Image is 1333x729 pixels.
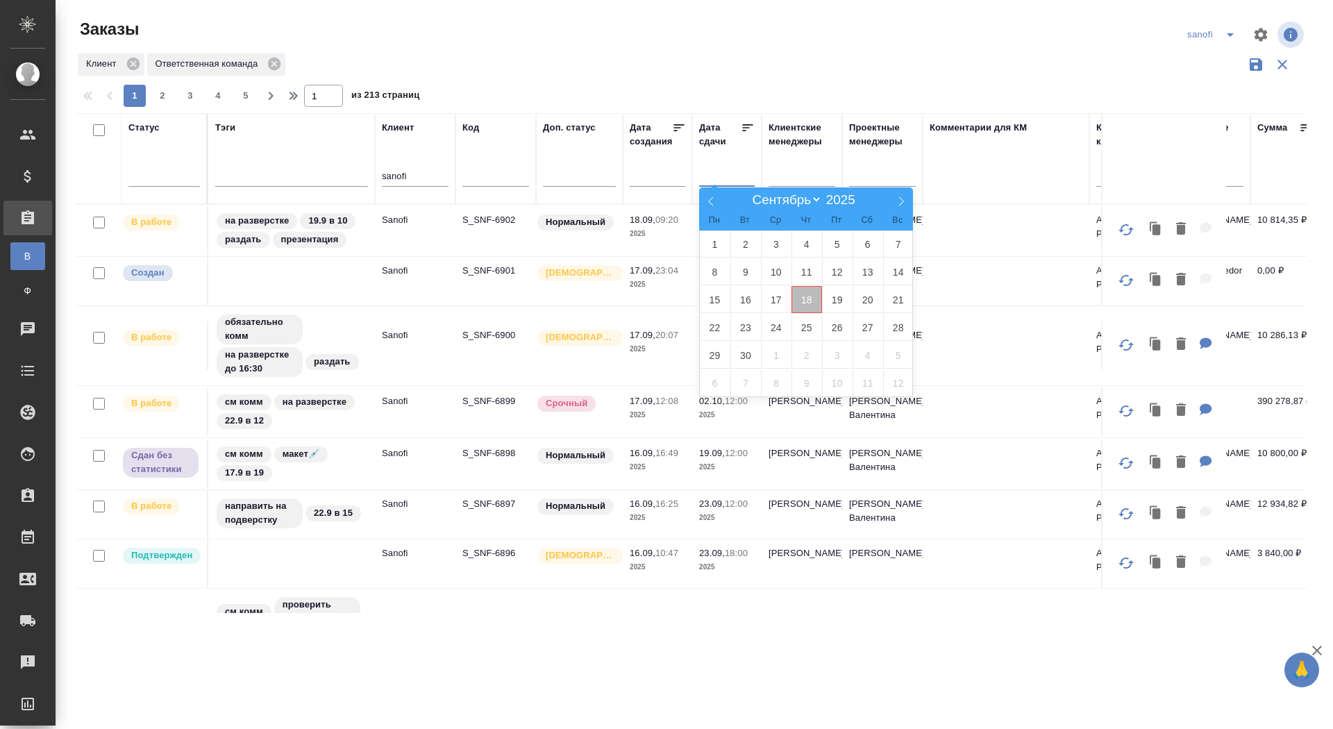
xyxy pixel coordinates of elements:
[762,387,842,436] td: [PERSON_NAME]
[822,286,853,313] span: Сентябрь 19, 2025
[699,121,741,149] div: Дата сдачи
[1109,446,1143,480] button: Обновить
[1096,264,1163,292] p: АО "Санофи Россия"
[121,446,200,479] div: Выставляет ПМ, когда заказ сдан КМу, но начисления еще не проведены
[536,264,616,283] div: Выставляется автоматически для первых 3 заказов нового контактного лица. Особое внимание
[207,89,229,103] span: 4
[821,216,852,225] span: Пт
[791,258,822,285] span: Сентябрь 11, 2025
[725,548,748,558] p: 18:00
[131,215,171,229] p: В работе
[225,214,289,228] p: на разверстке
[17,284,38,298] span: Ф
[543,121,596,135] div: Доп. статус
[462,394,529,408] p: S_SNF-6899
[1250,257,1320,305] td: 0,00 ₽
[546,499,605,513] p: Нормальный
[761,314,791,341] span: Сентябрь 24, 2025
[730,342,761,369] span: Сентябрь 30, 2025
[730,369,761,396] span: Октябрь 7, 2025
[822,231,853,258] span: Сентябрь 5, 2025
[225,414,264,428] p: 22.9 в 12
[1244,18,1277,51] span: Настроить таблицу
[1096,121,1163,149] div: Контрагент клиента
[1269,51,1296,78] button: Сбросить фильтры
[730,286,761,313] span: Сентябрь 16, 2025
[1169,499,1193,528] button: Удалить
[121,328,200,347] div: Выставляет ПМ после принятия заказа от КМа
[699,511,755,525] p: 2025
[883,342,914,369] span: Октябрь 5, 2025
[382,446,448,460] p: Sanofi
[382,264,448,278] p: Sanofi
[761,231,791,258] span: Сентябрь 3, 2025
[121,546,200,565] div: Выставляет КМ после уточнения всех необходимых деталей и получения согласия клиента на запуск. С ...
[215,121,235,135] div: Тэги
[630,330,655,340] p: 17.09,
[1109,394,1143,428] button: Обновить
[730,231,761,258] span: Сентябрь 2, 2025
[853,286,883,313] span: Сентябрь 20, 2025
[1250,387,1320,436] td: 390 278,87 ₽
[699,408,755,422] p: 2025
[655,396,678,406] p: 12:08
[655,265,678,276] p: 23:04
[699,560,755,574] p: 2025
[699,548,725,558] p: 23.09,
[1109,213,1143,246] button: Обновить
[546,330,615,344] p: [DEMOGRAPHIC_DATA]
[822,258,853,285] span: Сентябрь 12, 2025
[351,87,419,107] span: из 213 страниц
[655,330,678,340] p: 20:07
[382,394,448,408] p: Sanofi
[546,396,587,410] p: Срочный
[761,258,791,285] span: Сентябрь 10, 2025
[78,53,144,76] div: Клиент
[462,546,529,560] p: S_SNF-6896
[730,216,760,225] span: Вт
[700,231,730,258] span: Сентябрь 1, 2025
[314,506,353,520] p: 22.9 в 15
[630,396,655,406] p: 17.09,
[546,215,605,229] p: Нормальный
[382,121,414,135] div: Клиент
[1169,548,1193,577] button: Удалить
[1250,321,1320,370] td: 10 286,13 ₽
[1169,449,1193,477] button: Удалить
[1143,215,1169,244] button: Клонировать
[1250,539,1320,588] td: 3 840,00 ₽
[151,85,174,107] button: 2
[536,446,616,465] div: Статус по умолчанию для стандартных заказов
[462,446,529,460] p: S_SNF-6898
[761,369,791,396] span: Октябрь 8, 2025
[699,216,730,225] span: Пн
[849,121,916,149] div: Проектные менеджеры
[121,497,200,516] div: Выставляет ПМ после принятия заказа от КМа
[725,396,748,406] p: 12:00
[883,314,914,341] span: Сентябрь 28, 2025
[630,215,655,225] p: 18.09,
[699,460,755,474] p: 2025
[630,265,655,276] p: 17.09,
[1096,394,1163,422] p: АО "Санофи Россия"
[1169,396,1193,425] button: Удалить
[131,499,171,513] p: В работе
[1169,266,1193,294] button: Удалить
[225,233,262,246] p: раздать
[1143,548,1169,577] button: Клонировать
[853,314,883,341] span: Сентябрь 27, 2025
[151,89,174,103] span: 2
[283,598,352,626] p: проверить цифры
[1143,499,1169,528] button: Клонировать
[131,330,171,344] p: В работе
[791,286,822,313] span: Сентябрь 18, 2025
[546,548,615,562] p: [DEMOGRAPHIC_DATA]
[883,231,914,258] span: Сентябрь 7, 2025
[76,18,139,40] span: Заказы
[842,539,923,588] td: [PERSON_NAME]
[382,546,448,560] p: Sanofi
[761,286,791,313] span: Сентябрь 17, 2025
[131,396,171,410] p: В работе
[630,498,655,509] p: 16.09,
[1277,22,1307,48] span: Посмотреть информацию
